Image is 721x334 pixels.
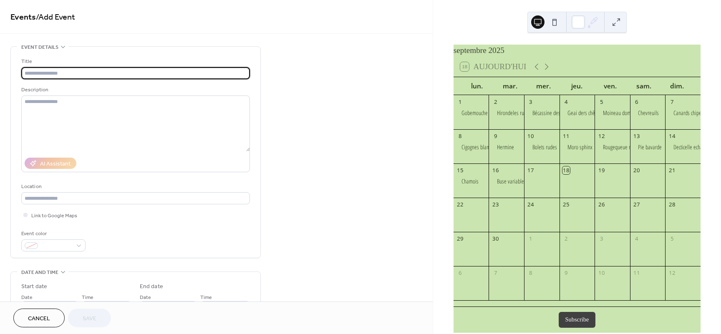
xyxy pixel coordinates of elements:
[492,98,499,105] div: 2
[562,235,570,243] div: 2
[21,43,58,52] span: Event details
[21,229,84,238] div: Event color
[603,143,637,151] div: Rougequeue noir
[456,201,464,208] div: 22
[492,132,499,140] div: 9
[10,9,36,25] a: Events
[489,177,524,186] div: Buse variable
[461,109,497,117] div: Gobemouche noir
[456,98,464,105] div: 1
[492,269,499,277] div: 7
[456,235,464,243] div: 29
[668,269,676,277] div: 12
[562,166,570,174] div: 18
[460,77,494,95] div: lun.
[594,77,627,95] div: ven.
[497,177,524,186] div: Buse variable
[633,98,640,105] div: 6
[603,109,645,117] div: Moineau domestique
[627,77,660,95] div: sam.
[497,143,514,151] div: Hermine
[82,293,93,302] span: Time
[524,109,560,117] div: Bécassine des marais
[454,109,489,117] div: Gobemouche noir
[597,269,605,277] div: 10
[527,132,534,140] div: 10
[454,45,701,57] div: septembre 2025
[562,98,570,105] div: 4
[638,109,659,117] div: Chevreuils
[21,182,248,191] div: Location
[456,132,464,140] div: 8
[597,235,605,243] div: 3
[562,201,570,208] div: 25
[494,77,527,95] div: mar.
[597,132,605,140] div: 12
[562,269,570,277] div: 9
[456,269,464,277] div: 6
[633,201,640,208] div: 27
[21,85,248,94] div: Description
[31,211,77,220] span: Link to Google Maps
[567,109,602,117] div: Geai ders chênes
[527,269,534,277] div: 8
[489,109,524,117] div: Hirondeles rustiques
[562,132,570,140] div: 11
[668,166,676,174] div: 21
[489,143,524,151] div: Hermine
[140,293,151,302] span: Date
[21,293,33,302] span: Date
[524,143,560,151] div: Bolets rudes
[527,166,534,174] div: 17
[454,143,489,151] div: Cigognes blanches
[597,201,605,208] div: 26
[36,9,75,25] span: / Add Event
[638,143,662,151] div: Pie bavarde
[633,166,640,174] div: 20
[633,132,640,140] div: 13
[527,235,534,243] div: 1
[595,143,630,151] div: Rougequeue noir
[527,77,560,95] div: mer.
[461,143,498,151] div: Cigognes blanches
[532,143,557,151] div: Bolets rudes
[497,109,538,117] div: Hirondeles rustiques
[597,98,605,105] div: 5
[673,109,708,117] div: Canards chipeaux
[492,235,499,243] div: 30
[668,98,676,105] div: 7
[200,293,212,302] span: Time
[527,98,534,105] div: 3
[492,166,499,174] div: 16
[630,109,666,117] div: Chevreuils
[668,235,676,243] div: 5
[492,201,499,208] div: 23
[595,109,630,117] div: Moineau domestique
[668,132,676,140] div: 14
[140,282,163,291] div: End date
[665,143,701,151] div: Decticelle echassière
[21,268,58,277] span: Date and time
[633,235,640,243] div: 4
[13,309,65,327] button: Cancel
[454,177,489,186] div: Chamois
[461,177,479,186] div: Chamois
[560,77,594,95] div: jeu.
[633,269,640,277] div: 11
[665,109,701,117] div: Canards chipeaux
[28,314,50,323] span: Cancel
[560,109,595,117] div: Geai ders chênes
[567,143,592,151] div: Moro sphinx
[21,57,248,66] div: Title
[668,201,676,208] div: 28
[532,109,575,117] div: Bécassine des marais
[527,201,534,208] div: 24
[597,166,605,174] div: 19
[21,282,47,291] div: Start date
[559,312,596,328] button: Subscribe
[560,143,595,151] div: Moro sphinx
[673,143,715,151] div: Decticelle echassière
[660,77,694,95] div: dim.
[456,166,464,174] div: 15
